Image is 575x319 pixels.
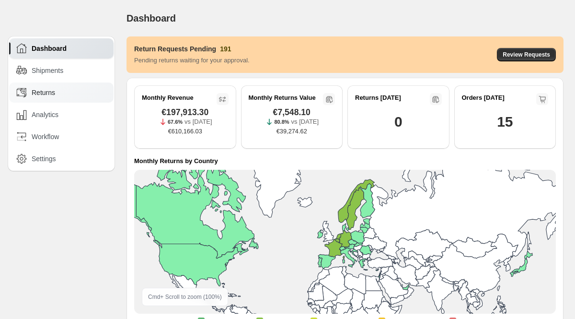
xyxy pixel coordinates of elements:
span: Settings [32,154,56,164]
span: Returns [32,88,55,97]
span: €7,548.10 [273,107,310,117]
p: vs [DATE] [184,117,212,127]
span: Dashboard [126,13,176,24]
p: vs [DATE] [291,117,319,127]
span: 80.8% [274,119,289,125]
span: €197,913.30 [161,107,208,117]
h2: Monthly Returns Value [249,93,316,103]
span: €39,274.62 [276,127,307,136]
h1: 0 [394,112,402,131]
span: 67.6% [168,119,183,125]
h4: Monthly Returns by Country [134,156,218,166]
span: €610,166.03 [168,127,202,136]
button: Review Requests [497,48,556,61]
div: Cmd + Scroll to zoom ( 100 %) [142,288,228,306]
h3: 191 [220,44,231,54]
p: Pending returns waiting for your approval. [134,56,250,65]
h2: Orders [DATE] [462,93,505,103]
span: Shipments [32,66,63,75]
span: Review Requests [503,51,550,59]
span: Analytics [32,110,58,119]
h2: Monthly Revenue [142,93,194,103]
h1: 15 [497,112,513,131]
span: Workflow [32,132,59,142]
span: Dashboard [32,44,67,53]
h3: Return Requests Pending [134,44,216,54]
h2: Returns [DATE] [355,93,401,103]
